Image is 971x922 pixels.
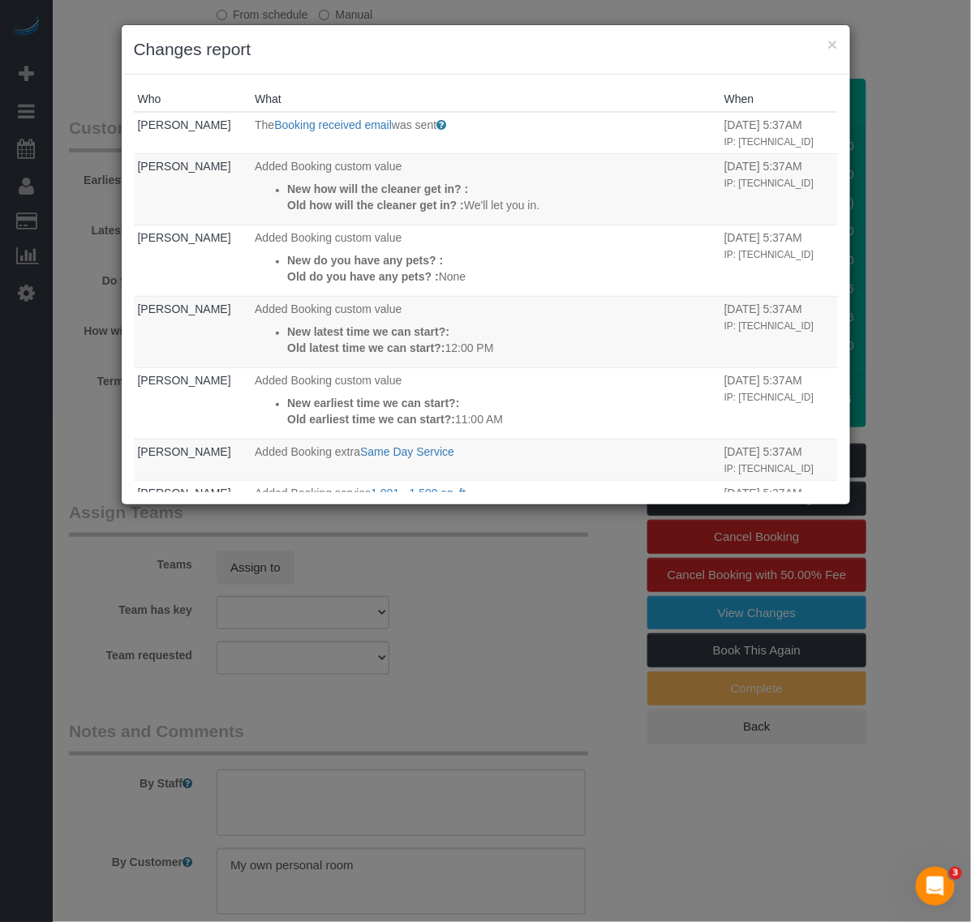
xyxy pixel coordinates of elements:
a: [PERSON_NAME] [138,231,231,244]
td: When [720,225,838,296]
td: Who [134,296,251,367]
span: Added Booking custom value [255,374,402,387]
td: Who [134,367,251,439]
a: Booking received email [274,118,392,131]
td: Who [134,112,251,153]
td: Who [134,439,251,480]
span: Added Booking custom value [255,160,402,173]
td: When [720,480,838,521]
a: [PERSON_NAME] [138,445,231,458]
th: Who [134,87,251,112]
small: IP: [TECHNICAL_ID] [724,249,814,260]
td: What [251,112,720,153]
span: The [255,118,274,131]
td: Who [134,225,251,296]
small: IP: [TECHNICAL_ID] [724,392,814,403]
a: [PERSON_NAME] [138,160,231,173]
button: × [827,36,837,53]
td: When [720,296,838,367]
sui-modal: Changes report [122,25,850,504]
iframe: Intercom live chat [916,867,955,906]
span: Added Booking service [255,487,371,500]
a: [PERSON_NAME] [138,374,231,387]
td: Who [134,153,251,225]
a: [PERSON_NAME] [138,487,231,500]
strong: New do you have any pets? : [287,254,443,267]
td: What [251,296,720,367]
td: What [251,480,720,521]
a: [PERSON_NAME] [138,118,231,131]
strong: Old latest time we can start?: [287,341,445,354]
small: IP: [TECHNICAL_ID] [724,136,814,148]
strong: New earliest time we can start?: [287,397,459,410]
strong: New how will the cleaner get in? : [287,182,468,195]
span: Added Booking custom value [255,302,402,315]
a: 1,001 - 1,500 sq. ft. [371,487,469,500]
td: What [251,153,720,225]
td: What [251,367,720,439]
p: None [287,268,716,285]
p: 12:00 PM [287,340,716,356]
a: [PERSON_NAME] [138,302,231,315]
td: What [251,225,720,296]
th: What [251,87,720,112]
td: Who [134,480,251,521]
h3: Changes report [134,37,838,62]
p: We'll let you in. [287,197,716,213]
th: When [720,87,838,112]
strong: Old do you have any pets? : [287,270,439,283]
strong: Old how will the cleaner get in? : [287,199,464,212]
td: What [251,439,720,480]
strong: Old earliest time we can start?: [287,413,455,426]
td: When [720,367,838,439]
small: IP: [TECHNICAL_ID] [724,178,814,189]
span: Added Booking custom value [255,231,402,244]
p: 11:00 AM [287,411,716,427]
span: 3 [949,867,962,880]
td: When [720,439,838,480]
span: Added Booking extra [255,445,360,458]
small: IP: [TECHNICAL_ID] [724,463,814,474]
td: When [720,112,838,153]
td: When [720,153,838,225]
span: was sent [392,118,436,131]
small: IP: [TECHNICAL_ID] [724,320,814,332]
strong: New latest time we can start?: [287,325,449,338]
a: Same Day Service [360,445,454,458]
